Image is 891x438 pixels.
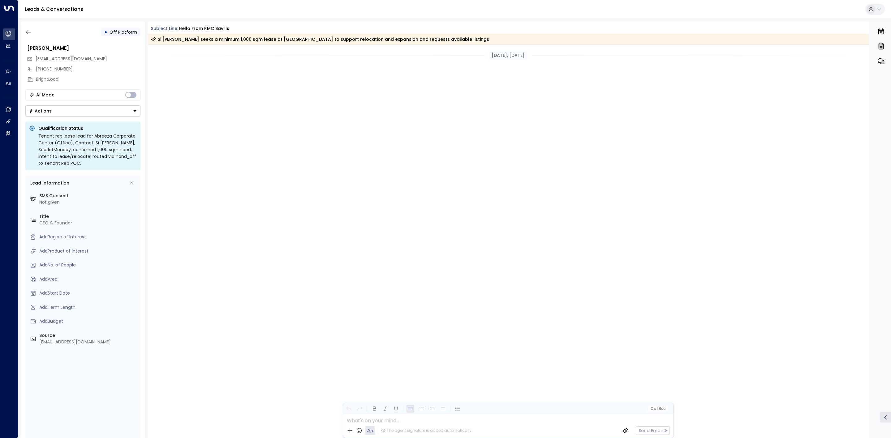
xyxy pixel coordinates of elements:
div: AddRegion of Interest [39,234,138,240]
label: Title [39,213,138,220]
div: Button group with a nested menu [25,105,140,117]
div: Si [PERSON_NAME] seeks a minimum 1,000 sqm lease at [GEOGRAPHIC_DATA] to support relocation and e... [151,36,489,42]
div: CEO & Founder [39,220,138,226]
a: Leads & Conversations [25,6,83,13]
div: AddStart Date [39,290,138,296]
div: • [104,27,107,38]
span: Subject Line: [151,25,178,32]
div: Hello from KMC Savills [179,25,229,32]
div: AddTerm Length [39,304,138,311]
div: AddBudget [39,318,138,325]
div: Actions [29,108,52,114]
div: [DATE], [DATE] [489,51,527,60]
button: Actions [25,105,140,117]
label: Source [39,332,138,339]
div: Tenant rep lease lead for Abreeza Corporate Center (Office). Contact: Si [PERSON_NAME], ScarletMo... [38,133,137,167]
div: Not given [39,199,138,206]
button: Cc|Bcc [648,406,668,412]
label: SMS Consent [39,193,138,199]
span: si@scarletmonday.com [36,56,107,62]
span: | [656,406,658,411]
button: Undo [345,405,353,413]
div: BrightLocal [36,76,140,83]
span: Off Platform [110,29,137,35]
div: AddProduct of Interest [39,248,138,254]
div: Lead Information [28,180,69,186]
span: Cc Bcc [650,406,665,411]
div: [PHONE_NUMBER] [36,66,140,72]
div: AddNo. of People [39,262,138,268]
p: Qualification Status [38,125,137,131]
div: AddArea [39,276,138,283]
div: [EMAIL_ADDRESS][DOMAIN_NAME] [39,339,138,345]
button: Redo [356,405,364,413]
div: The agent signature is added automatically [381,428,471,433]
div: [PERSON_NAME] [27,45,140,52]
span: [EMAIL_ADDRESS][DOMAIN_NAME] [36,56,107,62]
div: AI Mode [36,92,54,98]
